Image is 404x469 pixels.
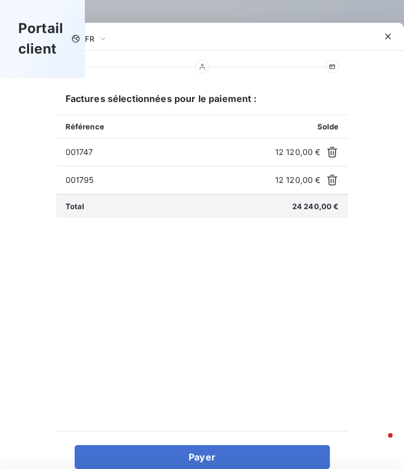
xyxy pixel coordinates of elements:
h6: Factures sélectionnées pour le paiement : [56,92,348,115]
span: FR [85,34,94,43]
iframe: Intercom live chat [365,430,393,458]
span: Solde [317,122,339,131]
span: 12 120,00 € [275,174,321,186]
span: 001795 [66,174,271,186]
span: 24 240,00 € [292,202,339,211]
span: 12 120,00 € [275,146,321,158]
button: Payer [75,445,330,469]
span: Total [66,202,85,211]
span: 001747 [66,146,271,158]
h3: Portail client [18,18,63,59]
span: Référence [66,122,104,131]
